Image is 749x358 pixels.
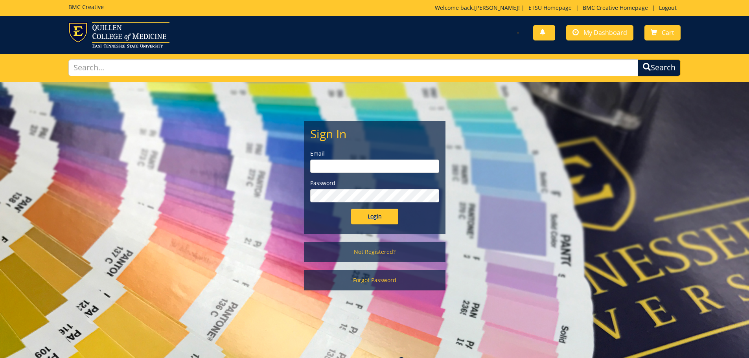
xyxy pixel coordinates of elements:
[304,242,445,262] a: Not Registered?
[68,4,104,10] h5: BMC Creative
[310,127,439,140] h2: Sign In
[304,270,445,290] a: Forgot Password
[638,59,681,76] button: Search
[566,25,633,40] a: My Dashboard
[644,25,681,40] a: Cart
[579,4,652,11] a: BMC Creative Homepage
[68,22,169,48] img: ETSU logo
[435,4,681,12] p: Welcome back, ! | | |
[310,179,439,187] label: Password
[474,4,518,11] a: [PERSON_NAME]
[351,209,398,224] input: Login
[310,150,439,158] label: Email
[68,59,639,76] input: Search...
[524,4,576,11] a: ETSU Homepage
[583,28,627,37] span: My Dashboard
[662,28,674,37] span: Cart
[655,4,681,11] a: Logout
